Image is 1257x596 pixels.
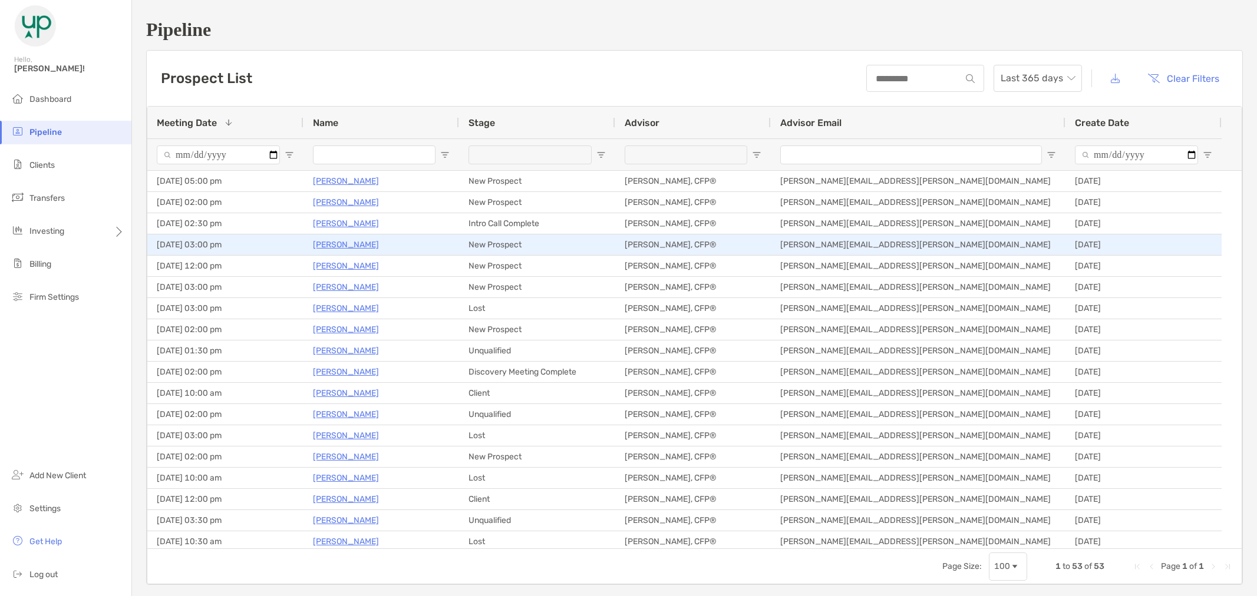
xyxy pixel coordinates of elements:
[752,150,761,160] button: Open Filter Menu
[313,513,379,528] a: [PERSON_NAME]
[459,319,615,340] div: New Prospect
[771,340,1065,361] div: [PERSON_NAME][EMAIL_ADDRESS][PERSON_NAME][DOMAIN_NAME]
[11,157,25,171] img: clients icon
[1065,425,1222,446] div: [DATE]
[1065,404,1222,425] div: [DATE]
[1182,561,1187,571] span: 1
[161,70,252,87] h3: Prospect List
[29,569,58,580] span: Log out
[771,383,1065,403] div: [PERSON_NAME][EMAIL_ADDRESS][PERSON_NAME][DOMAIN_NAME]
[615,404,771,425] div: [PERSON_NAME], CFP®
[459,531,615,552] div: Lost
[11,289,25,303] img: firm-settings icon
[615,340,771,361] div: [PERSON_NAME], CFP®
[771,425,1065,446] div: [PERSON_NAME][EMAIL_ADDRESS][PERSON_NAME][DOMAIN_NAME]
[615,510,771,531] div: [PERSON_NAME], CFP®
[1063,561,1070,571] span: to
[1072,561,1083,571] span: 53
[942,561,982,571] div: Page Size:
[313,365,379,379] a: [PERSON_NAME]
[459,171,615,191] div: New Prospect
[771,531,1065,552] div: [PERSON_NAME][EMAIL_ADDRESS][PERSON_NAME][DOMAIN_NAME]
[1047,150,1056,160] button: Open Filter Menu
[29,127,62,137] span: Pipeline
[459,425,615,446] div: Lost
[147,213,303,234] div: [DATE] 02:30 pm
[313,407,379,422] p: [PERSON_NAME]
[11,501,25,515] img: settings icon
[147,383,303,403] div: [DATE] 10:00 am
[146,19,1243,41] h1: Pipeline
[780,117,842,128] span: Advisor Email
[14,64,124,74] span: [PERSON_NAME]!
[994,561,1010,571] div: 100
[313,237,379,252] p: [PERSON_NAME]
[771,468,1065,488] div: [PERSON_NAME][EMAIL_ADDRESS][PERSON_NAME][DOMAIN_NAME]
[771,404,1065,425] div: [PERSON_NAME][EMAIL_ADDRESS][PERSON_NAME][DOMAIN_NAME]
[11,124,25,138] img: pipeline icon
[29,193,65,203] span: Transfers
[459,489,615,509] div: Client
[459,383,615,403] div: Client
[313,471,379,485] a: [PERSON_NAME]
[1065,362,1222,382] div: [DATE]
[313,322,379,337] a: [PERSON_NAME]
[313,195,379,210] a: [PERSON_NAME]
[313,428,379,443] a: [PERSON_NAME]
[285,150,294,160] button: Open Filter Menu
[459,298,615,319] div: Lost
[313,301,379,316] a: [PERSON_NAME]
[615,171,771,191] div: [PERSON_NAME], CFP®
[1094,561,1104,571] span: 53
[459,192,615,213] div: New Prospect
[1147,562,1156,571] div: Previous Page
[313,174,379,188] p: [PERSON_NAME]
[459,362,615,382] div: Discovery Meeting Complete
[147,234,303,255] div: [DATE] 03:00 pm
[147,171,303,191] div: [DATE] 05:00 pm
[771,298,1065,319] div: [PERSON_NAME][EMAIL_ADDRESS][PERSON_NAME][DOMAIN_NAME]
[29,160,55,170] span: Clients
[615,362,771,382] div: [PERSON_NAME], CFP®
[147,362,303,382] div: [DATE] 02:00 pm
[29,259,51,269] span: Billing
[989,552,1027,581] div: Page Size
[147,468,303,488] div: [DATE] 10:00 am
[29,471,86,481] span: Add New Client
[771,234,1065,255] div: [PERSON_NAME][EMAIL_ADDRESS][PERSON_NAME][DOMAIN_NAME]
[313,449,379,464] a: [PERSON_NAME]
[1084,561,1092,571] span: of
[615,425,771,446] div: [PERSON_NAME], CFP®
[313,343,379,358] p: [PERSON_NAME]
[771,256,1065,276] div: [PERSON_NAME][EMAIL_ADDRESS][PERSON_NAME][DOMAIN_NAME]
[29,226,64,236] span: Investing
[147,531,303,552] div: [DATE] 10:30 am
[29,537,62,547] span: Get Help
[1075,145,1198,164] input: Create Date Filter Input
[1209,562,1218,571] div: Next Page
[459,510,615,531] div: Unqualified
[147,489,303,509] div: [DATE] 12:00 pm
[157,117,217,128] span: Meeting Date
[11,91,25,105] img: dashboard icon
[313,216,379,231] a: [PERSON_NAME]
[1065,319,1222,340] div: [DATE]
[1161,561,1180,571] span: Page
[313,386,379,400] a: [PERSON_NAME]
[1065,468,1222,488] div: [DATE]
[459,213,615,234] div: Intro Call Complete
[771,446,1065,467] div: [PERSON_NAME][EMAIL_ADDRESS][PERSON_NAME][DOMAIN_NAME]
[313,280,379,294] p: [PERSON_NAME]
[147,510,303,531] div: [DATE] 03:30 pm
[147,425,303,446] div: [DATE] 03:00 pm
[313,117,338,128] span: Name
[147,256,303,276] div: [DATE] 12:00 pm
